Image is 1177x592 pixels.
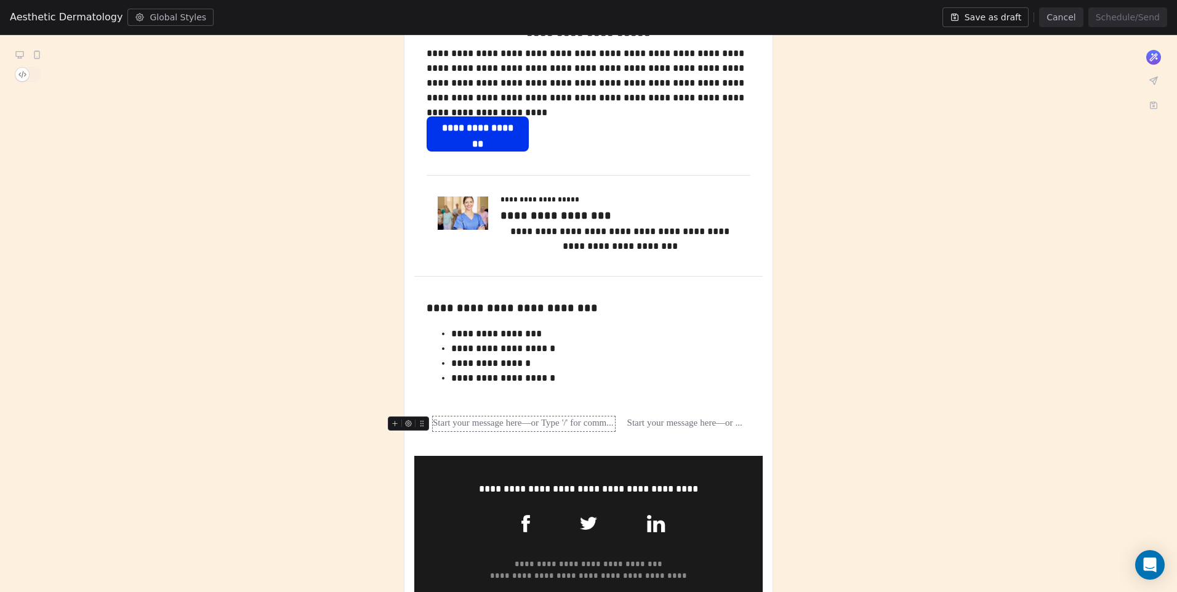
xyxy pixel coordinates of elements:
[1135,550,1165,580] div: Open Intercom Messenger
[127,9,214,26] button: Global Styles
[942,7,1029,27] button: Save as draft
[1088,7,1167,27] button: Schedule/Send
[10,10,123,25] span: Aesthetic Dermatology
[1039,7,1083,27] button: Cancel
